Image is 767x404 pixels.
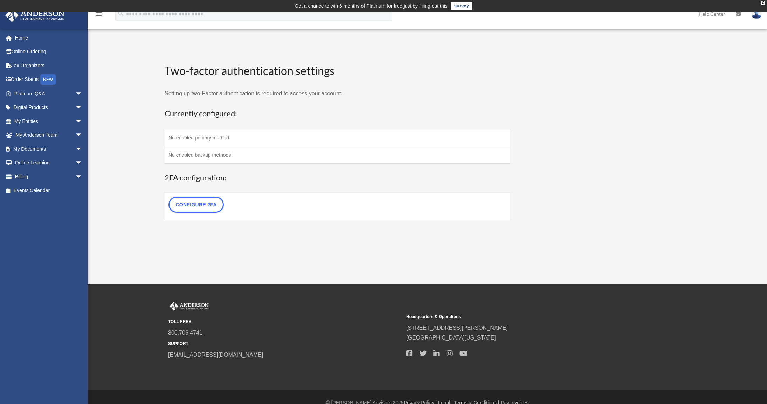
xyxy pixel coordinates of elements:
[165,89,510,98] p: Setting up two-Factor authentication is required to access your account.
[75,87,89,101] span: arrow_drop_down
[5,87,93,101] a: Platinum Q&Aarrow_drop_down
[5,31,93,45] a: Home
[165,129,510,146] td: No enabled primary method
[5,128,93,142] a: My Anderson Teamarrow_drop_down
[168,197,224,213] a: Configure 2FA
[40,74,56,85] div: NEW
[165,146,510,164] td: No enabled backup methods
[117,9,125,17] i: search
[5,156,93,170] a: Online Learningarrow_drop_down
[5,73,93,87] a: Order StatusNEW
[165,108,510,119] h3: Currently configured:
[75,114,89,129] span: arrow_drop_down
[5,184,93,198] a: Events Calendar
[75,142,89,156] span: arrow_drop_down
[168,318,401,326] small: TOLL FREE
[165,172,510,183] h3: 2FA configuration:
[295,2,448,10] div: Get a chance to win 6 months of Platinum for free just by filling out this
[168,340,401,348] small: SUPPORT
[5,59,93,73] a: Tax Organizers
[451,2,472,10] a: survey
[761,1,765,5] div: close
[168,302,210,311] img: Anderson Advisors Platinum Portal
[751,9,762,19] img: User Pic
[75,101,89,115] span: arrow_drop_down
[3,8,67,22] img: Anderson Advisors Platinum Portal
[406,325,508,331] a: [STREET_ADDRESS][PERSON_NAME]
[168,352,263,358] a: [EMAIL_ADDRESS][DOMAIN_NAME]
[406,335,496,341] a: [GEOGRAPHIC_DATA][US_STATE]
[406,313,640,321] small: Headquarters & Operations
[5,142,93,156] a: My Documentsarrow_drop_down
[168,330,202,336] a: 800.706.4741
[75,156,89,170] span: arrow_drop_down
[95,10,103,18] i: menu
[75,128,89,143] span: arrow_drop_down
[75,170,89,184] span: arrow_drop_down
[5,45,93,59] a: Online Ordering
[165,63,510,79] h2: Two-factor authentication settings
[5,114,93,128] a: My Entitiesarrow_drop_down
[95,12,103,18] a: menu
[5,170,93,184] a: Billingarrow_drop_down
[5,101,93,115] a: Digital Productsarrow_drop_down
